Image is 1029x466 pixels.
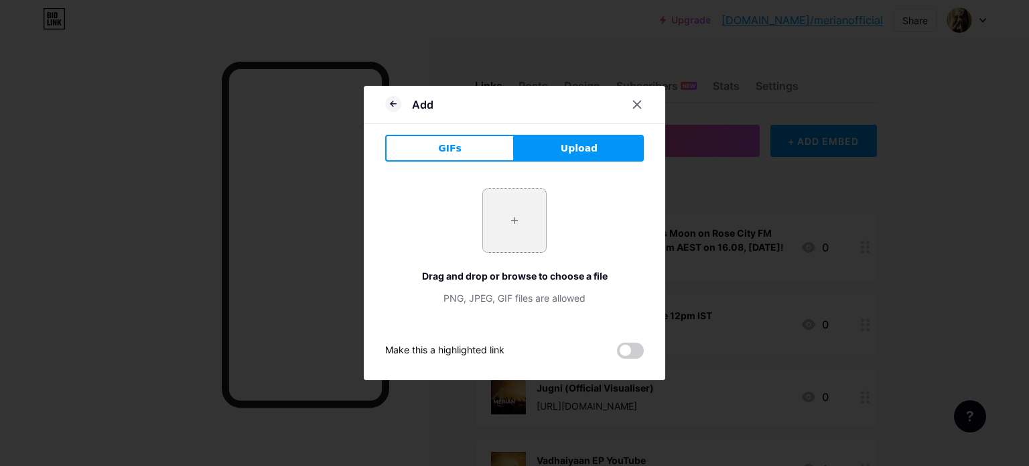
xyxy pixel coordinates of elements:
div: Make this a highlighted link [385,343,504,359]
button: Upload [514,135,644,162]
div: Add [412,97,433,113]
div: Drag and drop or browse to choose a file [385,269,644,283]
span: Upload [561,141,598,156]
div: PNG, JPEG, GIF files are allowed [385,291,644,305]
button: GIFs [385,135,514,162]
span: GIFs [438,141,462,156]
